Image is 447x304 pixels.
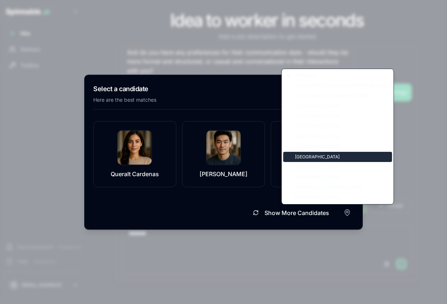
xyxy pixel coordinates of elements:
div: [GEOGRAPHIC_DATA] [283,111,392,121]
div: All Regions [283,70,392,81]
div: Sub-Saharan [GEOGRAPHIC_DATA] [283,91,392,101]
div: [GEOGRAPHIC_DATA] [283,192,392,203]
div: [GEOGRAPHIC_DATA] [283,101,392,111]
div: Australia & [GEOGRAPHIC_DATA] [283,182,392,192]
div: [GEOGRAPHIC_DATA] [283,131,392,142]
div: [GEOGRAPHIC_DATA] [283,142,392,152]
div: [GEOGRAPHIC_DATA] [283,121,392,131]
div: Filter by region [282,69,394,204]
div: [GEOGRAPHIC_DATA] [283,172,392,182]
div: [GEOGRAPHIC_DATA] [283,152,392,162]
div: [GEOGRAPHIC_DATA] & [GEOGRAPHIC_DATA] [283,81,392,91]
div: [GEOGRAPHIC_DATA] [283,162,392,172]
